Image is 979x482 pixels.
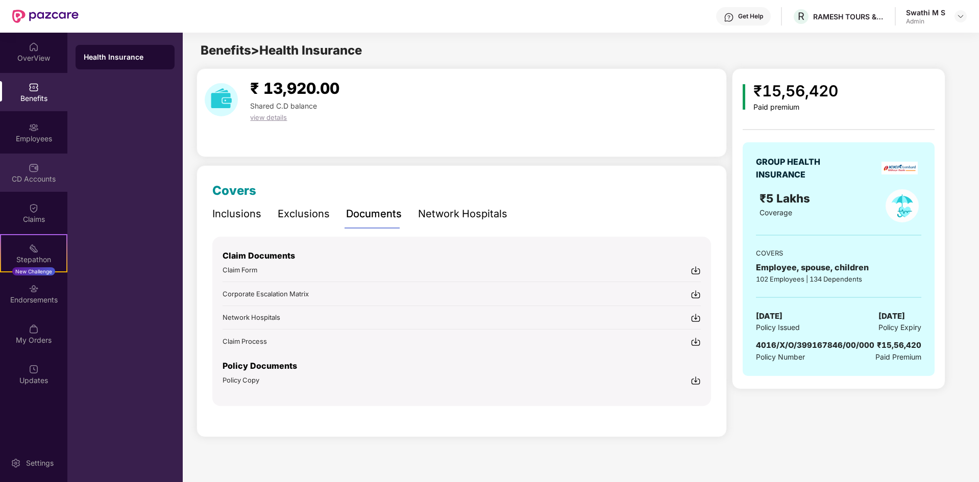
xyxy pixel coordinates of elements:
div: New Challenge [12,267,55,275]
img: New Pazcare Logo [12,10,79,23]
div: Network Hospitals [418,206,507,222]
img: svg+xml;base64,PHN2ZyBpZD0iRW1wbG95ZWVzIiB4bWxucz0iaHR0cDovL3d3dy53My5vcmcvMjAwMC9zdmciIHdpZHRoPS... [29,122,39,133]
div: ₹15,56,420 [753,79,838,103]
span: Coverage [760,208,792,217]
img: svg+xml;base64,PHN2ZyBpZD0iU2V0dGluZy0yMHgyMCIgeG1sbnM9Imh0dHA6Ly93d3cudzMub3JnLzIwMDAvc3ZnIiB3aW... [11,458,21,468]
img: svg+xml;base64,PHN2ZyBpZD0iRG93bmxvYWQtMjR4MjQiIHhtbG5zPSJodHRwOi8vd3d3LnczLm9yZy8yMDAwL3N2ZyIgd2... [691,375,701,386]
span: Shared C.D balance [250,102,317,110]
p: Claim Documents [223,249,701,262]
div: Employee, spouse, children [756,261,921,274]
span: view details [250,113,287,121]
div: Swathi M S [906,8,945,17]
div: COVERS [756,248,921,258]
div: Stepathon [1,255,66,265]
span: Policy Number [756,352,805,361]
span: [DATE] [878,310,905,322]
div: 102 Employees | 134 Dependents [756,274,921,284]
img: svg+xml;base64,PHN2ZyBpZD0iRG93bmxvYWQtMjR4MjQiIHhtbG5zPSJodHRwOi8vd3d3LnczLm9yZy8yMDAwL3N2ZyIgd2... [691,265,701,275]
span: Covers [212,183,256,198]
img: svg+xml;base64,PHN2ZyBpZD0iTXlfT3JkZXJzIiBkYXRhLW5hbWU9Ik15IE9yZGVycyIgeG1sbnM9Imh0dHA6Ly93d3cudz... [29,324,39,334]
img: svg+xml;base64,PHN2ZyBpZD0iRHJvcGRvd24tMzJ4MzIiIHhtbG5zPSJodHRwOi8vd3d3LnczLm9yZy8yMDAwL3N2ZyIgd2... [957,12,965,20]
span: Policy Copy [223,376,259,384]
span: Policy Issued [756,322,800,333]
span: Benefits > Health Insurance [201,43,362,58]
img: policyIcon [886,189,919,222]
span: Policy Expiry [878,322,921,333]
img: download [205,83,238,116]
div: Documents [346,206,402,222]
span: 4016/X/O/399167846/00/000 [756,340,874,350]
img: insurerLogo [882,162,918,174]
span: ₹5 Lakhs [760,191,813,205]
div: Admin [906,17,945,26]
span: Claim Process [223,337,267,345]
div: Settings [23,458,57,468]
img: svg+xml;base64,PHN2ZyBpZD0iRG93bmxvYWQtMjR4MjQiIHhtbG5zPSJodHRwOi8vd3d3LnczLm9yZy8yMDAwL3N2ZyIgd2... [691,289,701,299]
div: GROUP HEALTH INSURANCE [756,156,845,181]
span: Claim Form [223,266,257,274]
div: Get Help [738,12,763,20]
span: Network Hospitals [223,313,280,321]
div: Exclusions [278,206,330,222]
div: Inclusions [212,206,261,222]
img: svg+xml;base64,PHN2ZyBpZD0iSGVscC0zMngzMiIgeG1sbnM9Imh0dHA6Ly93d3cudzMub3JnLzIwMDAvc3ZnIiB3aWR0aD... [724,12,734,22]
img: svg+xml;base64,PHN2ZyBpZD0iQmVuZWZpdHMiIHhtbG5zPSJodHRwOi8vd3d3LnczLm9yZy8yMDAwL3N2ZyIgd2lkdGg9Ij... [29,82,39,92]
img: icon [743,84,745,110]
img: svg+xml;base64,PHN2ZyBpZD0iVXBkYXRlZCIgeG1sbnM9Imh0dHA6Ly93d3cudzMub3JnLzIwMDAvc3ZnIiB3aWR0aD0iMj... [29,364,39,374]
span: [DATE] [756,310,782,322]
div: ₹15,56,420 [877,339,921,351]
img: svg+xml;base64,PHN2ZyBpZD0iSG9tZSIgeG1sbnM9Imh0dHA6Ly93d3cudzMub3JnLzIwMDAvc3ZnIiB3aWR0aD0iMjAiIG... [29,42,39,52]
div: Health Insurance [84,52,166,62]
div: RAMESH TOURS & TRAVELS PRIVATE LIMITED [813,12,885,21]
span: Paid Premium [875,351,921,363]
p: Policy Documents [223,360,701,372]
span: R [798,10,804,22]
img: svg+xml;base64,PHN2ZyBpZD0iRG93bmxvYWQtMjR4MjQiIHhtbG5zPSJodHRwOi8vd3d3LnczLm9yZy8yMDAwL3N2ZyIgd2... [691,313,701,323]
img: svg+xml;base64,PHN2ZyBpZD0iQ0RfQWNjb3VudHMiIGRhdGEtbmFtZT0iQ0QgQWNjb3VudHMiIHhtbG5zPSJodHRwOi8vd3... [29,163,39,173]
span: Corporate Escalation Matrix [223,290,309,298]
img: svg+xml;base64,PHN2ZyBpZD0iRG93bmxvYWQtMjR4MjQiIHhtbG5zPSJodHRwOi8vd3d3LnczLm9yZy8yMDAwL3N2ZyIgd2... [691,337,701,347]
span: ₹ 13,920.00 [250,79,339,97]
img: svg+xml;base64,PHN2ZyBpZD0iQ2xhaW0iIHhtbG5zPSJodHRwOi8vd3d3LnczLm9yZy8yMDAwL3N2ZyIgd2lkdGg9IjIwIi... [29,203,39,213]
img: svg+xml;base64,PHN2ZyB4bWxucz0iaHR0cDovL3d3dy53My5vcmcvMjAwMC9zdmciIHdpZHRoPSIyMSIgaGVpZ2h0PSIyMC... [29,243,39,253]
div: Paid premium [753,103,838,112]
img: svg+xml;base64,PHN2ZyBpZD0iRW5kb3JzZW1lbnRzIiB4bWxucz0iaHR0cDovL3d3dy53My5vcmcvMjAwMC9zdmciIHdpZH... [29,284,39,294]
